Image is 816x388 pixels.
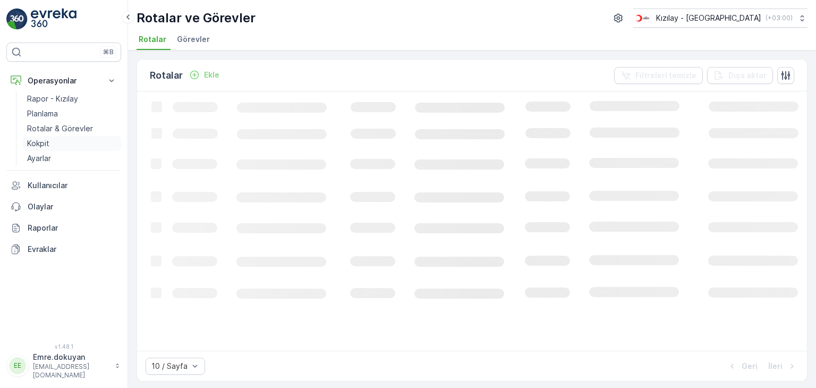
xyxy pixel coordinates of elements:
[28,244,117,255] p: Evraklar
[6,175,121,196] a: Kullanıcılar
[23,151,121,166] a: Ayarlar
[137,10,256,27] p: Rotalar ve Görevler
[633,12,652,24] img: k%C4%B1z%C4%B1lay_D5CCths_t1JZB0k.png
[6,70,121,91] button: Operasyonlar
[6,196,121,217] a: Olaylar
[28,75,100,86] p: Operasyonlar
[28,201,117,212] p: Olaylar
[28,180,117,191] p: Kullanıcılar
[728,70,767,81] p: Dışa aktar
[766,14,793,22] p: ( +03:00 )
[103,48,114,56] p: ⌘B
[33,362,109,379] p: [EMAIL_ADDRESS][DOMAIN_NAME]
[177,34,210,45] span: Görevler
[742,361,758,372] p: Geri
[27,108,58,119] p: Planlama
[633,9,807,28] button: Kızılay - [GEOGRAPHIC_DATA](+03:00)
[614,67,703,84] button: Filtreleri temizle
[6,239,121,260] a: Evraklar
[726,360,759,373] button: Geri
[767,360,798,373] button: İleri
[9,357,26,374] div: EE
[6,343,121,350] span: v 1.48.1
[707,67,773,84] button: Dışa aktar
[31,9,76,30] img: logo_light-DOdMpM7g.png
[185,69,224,81] button: Ekle
[768,361,783,372] p: İleri
[27,94,78,104] p: Rapor - Kızılay
[27,153,51,164] p: Ayarlar
[635,70,696,81] p: Filtreleri temizle
[139,34,166,45] span: Rotalar
[656,13,761,23] p: Kızılay - [GEOGRAPHIC_DATA]
[6,9,28,30] img: logo
[150,68,183,83] p: Rotalar
[23,91,121,106] a: Rapor - Kızılay
[27,123,93,134] p: Rotalar & Görevler
[6,217,121,239] a: Raporlar
[27,138,49,149] p: Kokpit
[28,223,117,233] p: Raporlar
[23,106,121,121] a: Planlama
[23,121,121,136] a: Rotalar & Görevler
[23,136,121,151] a: Kokpit
[204,70,219,80] p: Ekle
[6,352,121,379] button: EEEmre.dokuyan[EMAIL_ADDRESS][DOMAIN_NAME]
[33,352,109,362] p: Emre.dokuyan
